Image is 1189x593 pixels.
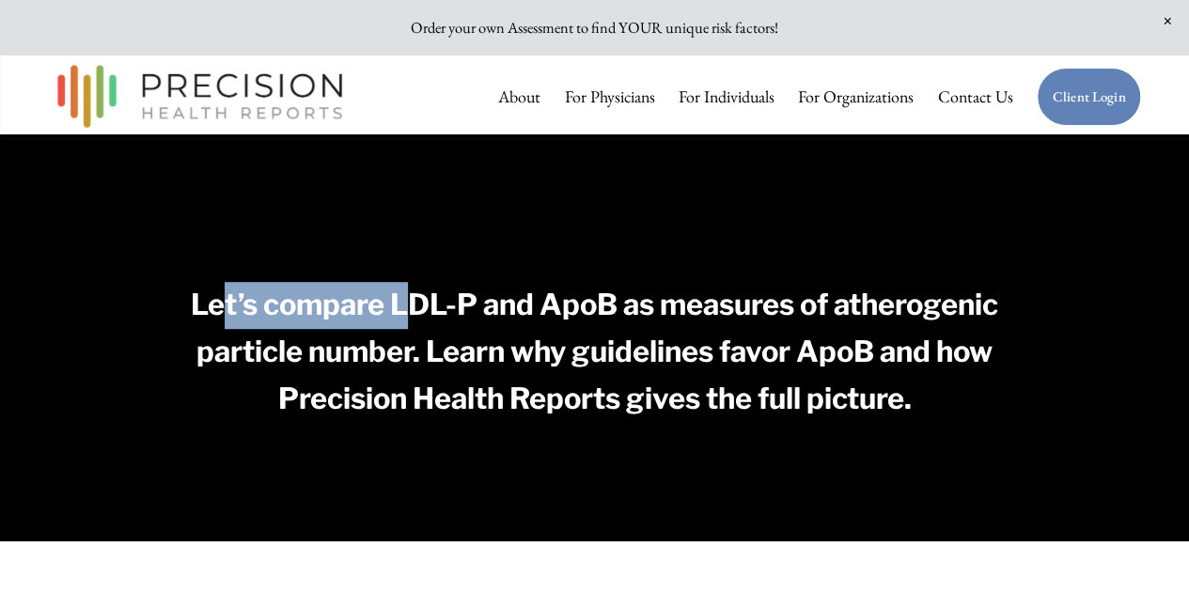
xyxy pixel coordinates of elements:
a: Contact Us [937,78,1012,116]
a: folder dropdown [798,78,914,116]
img: Precision Health Reports [48,56,352,136]
strong: Let’s compare LDL-P and ApoB as measures of atherogenic particle number. Learn why guidelines fav... [191,287,1004,416]
a: For Individuals [679,78,774,116]
a: Client Login [1037,68,1142,127]
iframe: Chat Widget [1095,503,1189,593]
a: About [498,78,540,116]
a: For Physicians [564,78,654,116]
span: For Organizations [798,80,914,114]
